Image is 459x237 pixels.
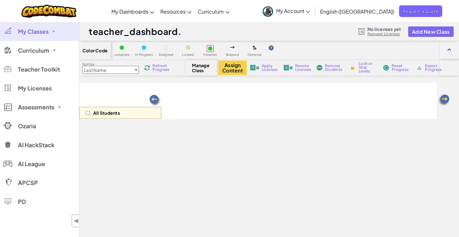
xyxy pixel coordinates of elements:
[182,53,194,56] span: Locked
[317,65,322,71] img: IconRemoveStudents.svg
[325,64,344,72] span: Remove Students
[18,123,36,129] span: Ozaria
[21,5,77,18] img: CodeCombat logo
[160,8,186,15] span: Resources
[82,48,108,53] span: Color Code
[152,64,172,72] span: Refresh Progress
[230,46,235,49] img: IconSkippedLevel.svg
[135,53,153,56] span: In Progress
[218,61,247,75] button: Assign Content
[425,64,444,72] span: Export Progress
[108,3,157,20] a: My Dashboards
[18,66,60,72] span: Teacher Toolkit
[276,8,310,14] span: My Account
[262,64,278,72] span: Apply Licenses
[392,64,411,72] span: Reset Progress
[383,65,389,71] img: IconReset.svg
[295,64,311,72] span: Revoke Licenses
[203,53,217,56] span: Violation
[283,65,293,71] img: IconLicenseRevoke.svg
[159,53,174,56] span: Assigned
[82,62,139,67] label: Sort by
[89,26,182,38] h1: teacher_dashboard.
[157,3,194,20] a: Resources
[192,63,211,73] span: Manage Class
[247,53,262,56] span: Optional
[226,53,239,56] span: Skipped
[408,26,454,37] button: Add New Class
[144,65,150,71] img: IconReload.svg
[114,53,130,56] span: complete
[18,29,49,34] span: My Classes
[74,216,79,225] span: ◀
[438,94,450,107] img: Arrow_Left.png
[320,8,394,15] span: English ([GEOGRAPHIC_DATA])
[149,94,161,107] img: Arrow_Left.png
[18,142,54,148] span: AI HackStack
[93,110,120,115] p: All Students
[416,65,422,71] img: IconArchive.svg
[317,3,397,20] a: English ([GEOGRAPHIC_DATA])
[111,8,148,15] span: My Dashboards
[263,6,273,17] img: avatar
[18,104,54,110] span: Assessments
[18,85,52,91] span: My Licenses
[367,32,401,37] a: Request Licenses
[18,48,49,53] span: Curriculum
[18,161,45,167] span: AI League
[194,3,233,20] a: Curriculum
[259,1,313,21] a: My Account
[269,45,274,50] img: IconHint.svg
[359,62,377,73] span: Lock or Skip Levels
[253,45,257,50] img: IconOptionalLevel.svg
[349,65,356,70] img: IconLock.svg
[198,8,224,15] span: Curriculum
[399,5,442,17] a: Request a Quote
[250,65,259,71] img: IconLicenseApply.svg
[367,26,401,32] span: No licenses yet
